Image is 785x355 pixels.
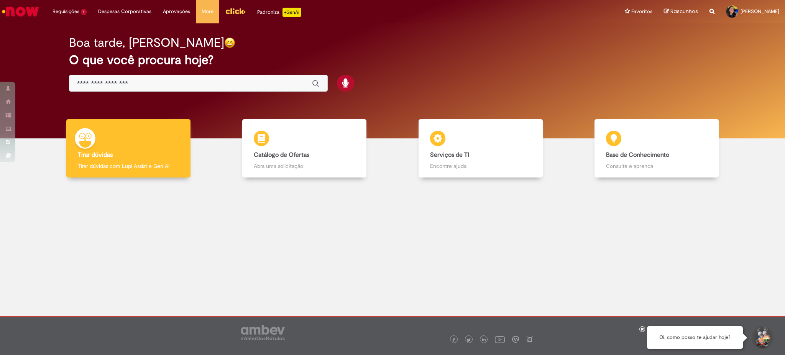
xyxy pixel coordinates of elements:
[202,8,213,15] span: More
[606,162,707,170] p: Consulte e aprenda
[1,4,40,19] img: ServiceNow
[482,338,486,342] img: logo_footer_linkedin.png
[670,8,698,15] span: Rascunhos
[254,162,355,170] p: Abra uma solicitação
[40,119,217,178] a: Tirar dúvidas Tirar dúvidas com Lupi Assist e Gen Ai
[217,119,393,178] a: Catálogo de Ofertas Abra uma solicitação
[631,8,652,15] span: Favoritos
[430,151,469,159] b: Serviços de TI
[241,325,285,340] img: logo_footer_ambev_rotulo_gray.png
[569,119,745,178] a: Base de Conhecimento Consulte e aprenda
[78,151,113,159] b: Tirar dúvidas
[224,37,235,48] img: happy-face.png
[452,338,456,342] img: logo_footer_facebook.png
[257,8,301,17] div: Padroniza
[98,8,151,15] span: Despesas Corporativas
[254,151,309,159] b: Catálogo de Ofertas
[751,326,774,349] button: Iniciar Conversa de Suporte
[163,8,190,15] span: Aprovações
[69,36,224,49] h2: Boa tarde, [PERSON_NAME]
[53,8,79,15] span: Requisições
[495,334,505,344] img: logo_footer_youtube.png
[512,336,519,343] img: logo_footer_workplace.png
[81,9,87,15] span: 1
[467,338,471,342] img: logo_footer_twitter.png
[282,8,301,17] p: +GenAi
[78,162,179,170] p: Tirar dúvidas com Lupi Assist e Gen Ai
[225,5,246,17] img: click_logo_yellow_360x200.png
[392,119,569,178] a: Serviços de TI Encontre ajuda
[606,151,669,159] b: Base de Conhecimento
[430,162,531,170] p: Encontre ajuda
[526,336,533,343] img: logo_footer_naosei.png
[664,8,698,15] a: Rascunhos
[69,53,716,67] h2: O que você procura hoje?
[647,326,743,349] div: Oi, como posso te ajudar hoje?
[741,8,779,15] span: [PERSON_NAME]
